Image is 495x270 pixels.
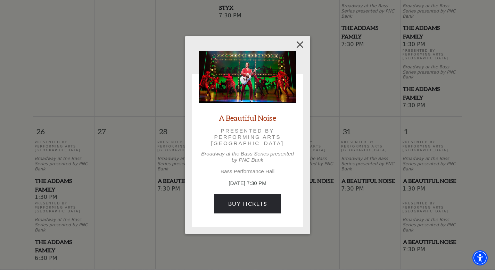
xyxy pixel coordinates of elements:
div: Accessibility Menu [472,250,488,265]
p: Broadway at the Bass Series presented by PNC Bank [199,151,296,163]
img: A Beautiful Noise [199,51,296,103]
button: Close [293,38,306,51]
a: Buy Tickets [214,194,281,213]
p: Presented by Performing Arts [GEOGRAPHIC_DATA] [209,128,287,147]
p: Bass Performance Hall [199,168,296,175]
p: [DATE] 7:30 PM [199,179,296,187]
a: A Beautiful Noise [219,113,276,123]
